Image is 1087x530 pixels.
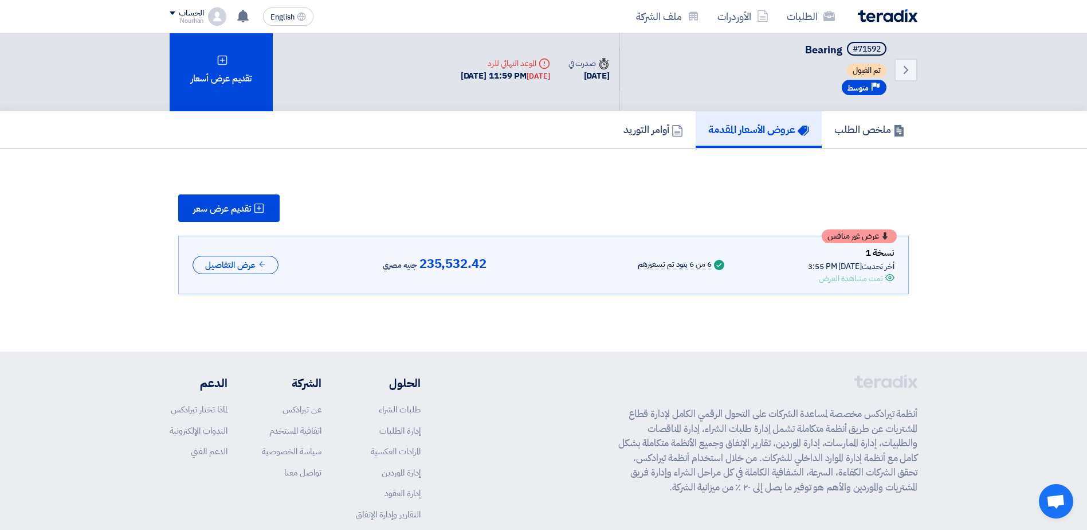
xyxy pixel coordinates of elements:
[191,445,227,458] a: الدعم الفني
[178,194,280,222] button: تقديم عرض سعر
[170,18,203,24] div: Nourhan
[379,424,421,437] a: إدارة الطلبات
[819,272,883,285] div: تمت مشاهدة العرض
[170,424,227,437] a: الندوات الإلكترونية
[461,57,550,69] div: الموعد النهائي للرد
[282,403,321,416] a: عن تيرادكس
[262,375,321,392] li: الشركة
[638,260,712,270] div: 6 من 6 بنود تم تسعيرهم
[696,111,822,148] a: عروض الأسعار المقدمة
[270,13,295,21] span: English
[419,257,486,271] span: 235,532.42
[170,28,273,111] div: تقديم عرض أسعار
[822,111,917,148] a: ملخص الطلب
[808,260,894,272] div: أخر تحديث [DATE] 3:55 PM
[847,83,869,93] span: متوسط
[356,375,421,392] li: الحلول
[834,123,905,136] h5: ملخص الطلب
[708,123,809,136] h5: عروض الأسعار المقدمة
[708,3,778,30] a: الأوردرات
[808,245,894,260] div: نسخة 1
[847,64,886,77] span: تم القبول
[568,57,610,69] div: صدرت في
[827,232,879,240] span: عرض غير منافس
[170,375,227,392] li: الدعم
[384,487,421,500] a: إدارة العقود
[805,42,842,57] span: Bearing
[208,7,226,26] img: profile_test.png
[611,111,696,148] a: أوامر التوريد
[171,403,227,416] a: لماذا تختار تيرادكس
[858,9,917,22] img: Teradix logo
[263,7,313,26] button: English
[778,3,844,30] a: الطلبات
[371,445,421,458] a: المزادات العكسية
[1039,484,1073,519] div: Open chat
[356,508,421,521] a: التقارير وإدارة الإنفاق
[262,445,321,458] a: سياسة الخصوصية
[379,403,421,416] a: طلبات الشراء
[805,42,889,58] h5: Bearing
[618,407,917,494] p: أنظمة تيرادكس مخصصة لمساعدة الشركات على التحول الرقمي الكامل لإدارة قطاع المشتريات عن طريق أنظمة ...
[179,9,203,18] div: الحساب
[269,424,321,437] a: اتفاقية المستخدم
[527,71,550,82] div: [DATE]
[382,466,421,479] a: إدارة الموردين
[627,3,708,30] a: ملف الشركة
[193,256,278,275] button: عرض التفاصيل
[461,69,550,83] div: [DATE] 11:59 PM
[853,45,881,53] div: #71592
[623,123,683,136] h5: أوامر التوريد
[568,69,610,83] div: [DATE]
[284,466,321,479] a: تواصل معنا
[383,259,417,272] span: جنيه مصري
[193,204,251,213] span: تقديم عرض سعر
